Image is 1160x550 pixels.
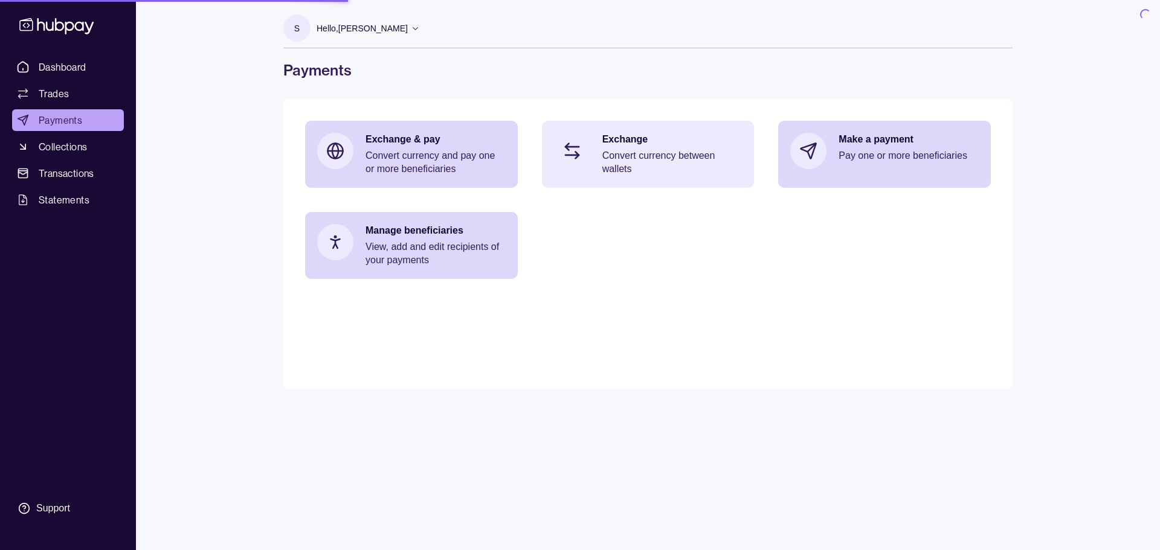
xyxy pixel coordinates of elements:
[602,133,743,146] p: Exchange
[39,60,86,74] span: Dashboard
[366,149,506,176] p: Convert currency and pay one or more beneficiaries
[12,136,124,158] a: Collections
[12,109,124,131] a: Payments
[12,496,124,521] a: Support
[778,121,991,181] a: Make a paymentPay one or more beneficiaries
[366,240,506,267] p: View, add and edit recipients of your payments
[839,133,979,146] p: Make a payment
[39,113,82,127] span: Payments
[39,166,94,181] span: Transactions
[294,22,300,35] p: S
[317,22,408,35] p: Hello, [PERSON_NAME]
[283,60,1013,80] h1: Payments
[39,139,87,154] span: Collections
[39,86,69,101] span: Trades
[366,133,506,146] p: Exchange & pay
[839,149,979,162] p: Pay one or more beneficiaries
[366,224,506,237] p: Manage beneficiaries
[39,193,89,207] span: Statements
[36,502,70,515] div: Support
[12,162,124,184] a: Transactions
[602,149,743,176] p: Convert currency between wallets
[542,121,755,188] a: ExchangeConvert currency between wallets
[12,56,124,78] a: Dashboard
[305,212,518,279] a: Manage beneficiariesView, add and edit recipients of your payments
[305,121,518,188] a: Exchange & payConvert currency and pay one or more beneficiaries
[12,189,124,211] a: Statements
[12,83,124,104] a: Trades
